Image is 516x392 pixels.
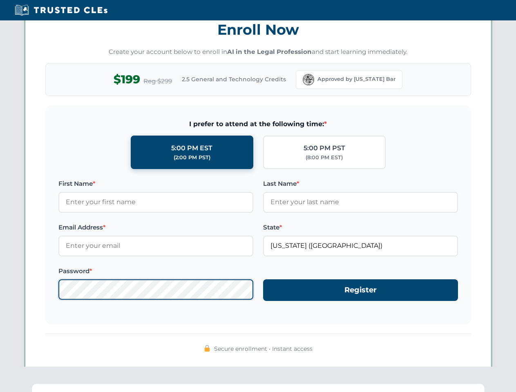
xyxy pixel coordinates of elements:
[214,344,313,353] span: Secure enrollment • Instant access
[227,48,312,56] strong: AI in the Legal Profession
[12,4,110,16] img: Trusted CLEs
[306,154,343,162] div: (8:00 PM EST)
[317,75,395,83] span: Approved by [US_STATE] Bar
[263,236,458,256] input: Florida (FL)
[45,17,471,42] h3: Enroll Now
[114,70,140,89] span: $199
[263,223,458,232] label: State
[263,279,458,301] button: Register
[58,236,253,256] input: Enter your email
[171,143,212,154] div: 5:00 PM EST
[58,119,458,129] span: I prefer to attend at the following time:
[58,266,253,276] label: Password
[143,76,172,86] span: Reg $299
[45,47,471,57] p: Create your account below to enroll in and start learning immediately.
[303,74,314,85] img: Florida Bar
[58,223,253,232] label: Email Address
[58,192,253,212] input: Enter your first name
[263,179,458,189] label: Last Name
[174,154,210,162] div: (2:00 PM PST)
[182,75,286,84] span: 2.5 General and Technology Credits
[58,179,253,189] label: First Name
[263,192,458,212] input: Enter your last name
[204,345,210,352] img: 🔒
[304,143,345,154] div: 5:00 PM PST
